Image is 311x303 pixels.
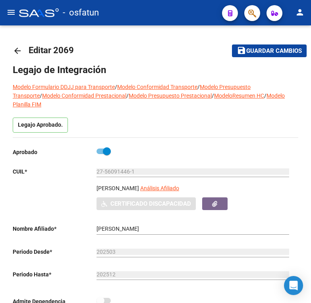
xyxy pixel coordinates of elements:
mat-icon: save [237,46,246,55]
button: Certificado Discapacidad [97,197,196,210]
span: Editar 2069 [29,45,74,55]
p: Legajo Aprobado. [13,118,68,133]
p: Periodo Desde [13,247,97,256]
mat-icon: menu [6,8,16,17]
span: - osfatun [63,4,99,21]
span: Análisis Afiliado [140,185,179,191]
button: Guardar cambios [232,44,307,57]
p: Aprobado [13,148,97,156]
span: Guardar cambios [246,48,302,55]
a: Modelo Conformidad Transporte [117,84,197,90]
span: Certificado Discapacidad [110,201,191,208]
a: Modelo Formulario DDJJ para Transporte [13,84,115,90]
p: CUIL [13,167,97,176]
a: ModeloResumen HC [214,93,264,99]
p: [PERSON_NAME] [97,184,139,193]
h1: Legajo de Integración [13,64,298,76]
mat-icon: person [295,8,305,17]
p: Nombre Afiliado [13,224,97,233]
div: Open Intercom Messenger [284,276,303,295]
p: Periodo Hasta [13,270,97,279]
a: Modelo Presupuesto Prestacional [129,93,212,99]
mat-icon: arrow_back [13,46,22,56]
a: Modelo Conformidad Prestacional [42,93,126,99]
